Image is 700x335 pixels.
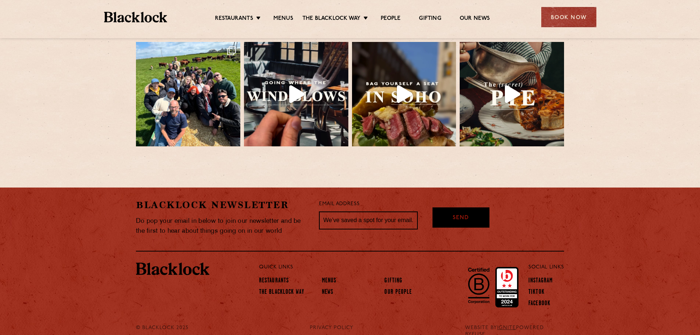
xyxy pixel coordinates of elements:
label: Email Address [319,200,359,209]
img: Consider us totally pie-eyed with the secret off-menu Blacklock Pie 🥧♥️💯 While there's only a doz... [460,42,564,146]
img: You've got to follow your fork sometimes ♥️ #blacklock #meatlover #steakrestaurant #londonfoodie ... [244,42,348,146]
a: Our People [384,289,412,297]
a: Menus [273,15,293,23]
span: Send [453,214,469,222]
a: Instagram [528,277,553,285]
a: News [322,289,333,297]
div: Book Now [541,7,596,27]
svg: Play [289,85,305,103]
a: Our News [460,15,490,23]
svg: Clone [227,46,236,55]
img: BL_Textured_Logo-footer-cropped.svg [136,263,209,275]
svg: Play [505,85,520,103]
a: IGNITE [497,325,516,331]
img: Accred_2023_2star.png [495,267,518,307]
input: We’ve saved a spot for your email... [319,211,418,230]
a: TikTok [528,289,545,297]
a: People [381,15,401,23]
a: Play [352,42,456,146]
img: There's one thing on our minds today —and that's lunch💯🥩♥️ We couldn't think of a better way to k... [352,42,456,146]
img: B-Corp-Logo-Black-RGB.svg [464,263,494,307]
a: Restaurants [259,277,289,285]
a: Menus [322,277,337,285]
img: BL_Textured_Logo-footer-cropped.svg [104,12,168,22]
a: Clone [136,42,240,146]
svg: Play [397,85,412,103]
p: Do pop your email in below to join our newsletter and be the first to hear about things going on ... [136,216,308,236]
a: Restaurants [215,15,253,23]
a: Facebook [528,300,550,308]
a: The Blacklock Way [259,289,304,297]
h2: Blacklock Newsletter [136,199,308,211]
img: A few times a year —especially when the weather’s this good 🌞 we load up and head out the city to... [136,42,240,146]
a: The Blacklock Way [302,15,360,23]
a: PRIVACY POLICY [310,325,353,331]
a: Play [244,42,348,146]
a: Gifting [384,277,402,285]
p: Social Links [528,263,564,272]
a: Gifting [419,15,441,23]
p: Quick Links [259,263,504,272]
a: Play [460,42,564,146]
